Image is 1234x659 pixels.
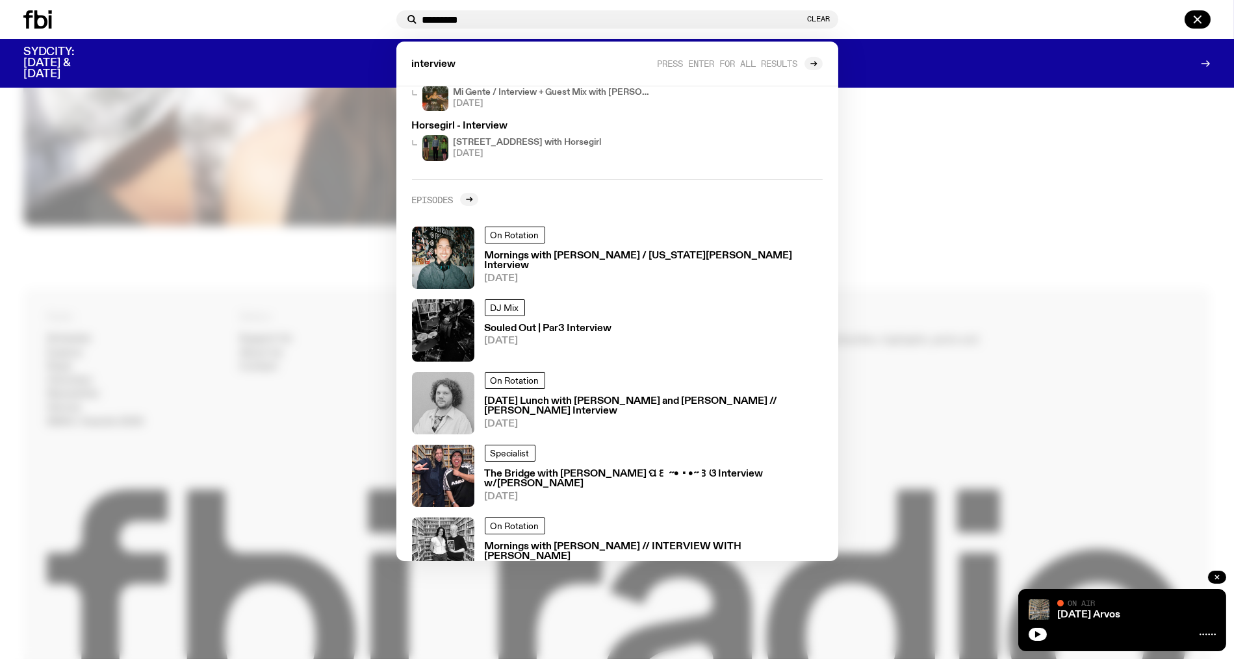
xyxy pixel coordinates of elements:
[485,336,612,346] span: [DATE]
[412,227,474,289] img: Radio presenter Ben Hansen sits in front of a wall of photos and an fbi radio sign. Film photo. B...
[407,512,828,585] a: On RotationMornings with [PERSON_NAME] // INTERVIEW WITH [PERSON_NAME][DATE]
[23,47,107,80] h3: SYDCITY: [DATE] & [DATE]
[485,542,823,562] h3: Mornings with [PERSON_NAME] // INTERVIEW WITH [PERSON_NAME]
[454,88,651,97] h4: Mi Gente / Interview + Guest Mix with [PERSON_NAME] (Discoteca Tropical)
[407,367,828,440] a: On Rotation[DATE] Lunch with [PERSON_NAME] and [PERSON_NAME] // [PERSON_NAME] Interview[DATE]
[808,16,830,23] button: Clear
[407,116,656,166] a: Horsegirl - InterviewArtist Horsegirl[STREET_ADDRESS] with Horsegirl[DATE]
[454,149,602,158] span: [DATE]
[485,469,823,489] h3: The Bridge with [PERSON_NAME] ପ꒰ ˶• ༝ •˶꒱ଓ Interview w/[PERSON_NAME]
[412,60,456,69] span: interview
[422,135,448,161] img: Artist Horsegirl
[485,492,823,502] span: [DATE]
[454,138,602,147] h4: [STREET_ADDRESS] with Horsegirl
[485,251,823,271] h3: Mornings with [PERSON_NAME] / [US_STATE][PERSON_NAME] Interview
[1068,599,1095,607] span: On Air
[407,440,828,512] a: SpecialistThe Bridge with [PERSON_NAME] ପ꒰ ˶• ༝ •˶꒱ଓ Interview w/[PERSON_NAME][DATE]
[407,294,828,367] a: DJ MixSouled Out | Par3 Interview[DATE]
[485,397,823,416] h3: [DATE] Lunch with [PERSON_NAME] and [PERSON_NAME] // [PERSON_NAME] Interview
[412,195,454,205] h2: Episodes
[407,66,656,116] a: Foxy Fuzz - Interview & Guest MixMi Gente / Interview + Guest Mix with [PERSON_NAME] (Discoteca T...
[407,221,828,294] a: Radio presenter Ben Hansen sits in front of a wall of photos and an fbi radio sign. Film photo. B...
[454,99,651,108] span: [DATE]
[658,57,823,70] a: Press enter for all results
[485,324,612,334] h3: Souled Out | Par3 Interview
[485,274,823,284] span: [DATE]
[412,121,651,131] h3: Horsegirl - Interview
[658,58,798,68] span: Press enter for all results
[1057,610,1120,620] a: [DATE] Arvos
[485,419,823,429] span: [DATE]
[1029,599,1049,620] img: A corner shot of the fbi music library
[412,193,478,206] a: Episodes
